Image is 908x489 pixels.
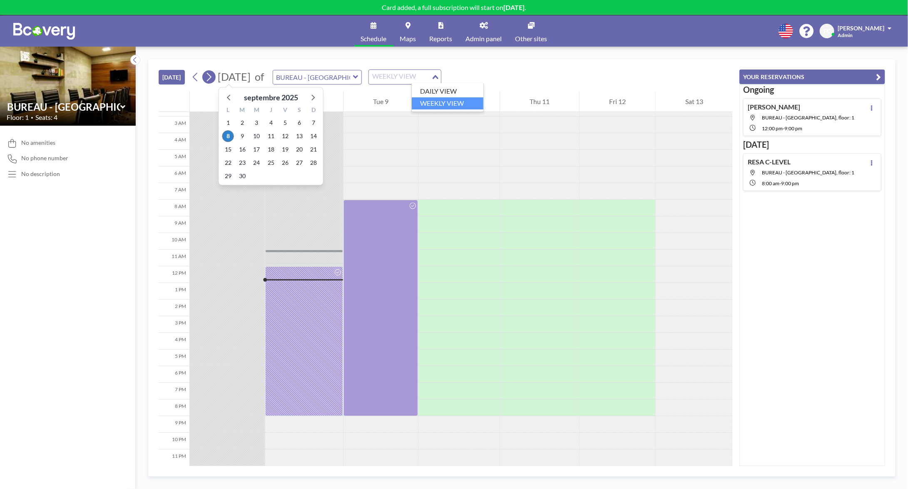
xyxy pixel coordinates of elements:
[370,72,430,82] input: Search for option
[251,144,262,155] span: mercredi 17 septembre 2025
[235,105,249,116] div: M
[159,250,189,266] div: 11 AM
[361,35,387,42] span: Schedule
[354,15,393,47] a: Schedule
[13,23,75,40] img: organization-logo
[762,114,854,121] span: BUREAU - RUE PASCAL, floor: 1
[221,105,235,116] div: L
[159,283,189,300] div: 1 PM
[159,316,189,333] div: 3 PM
[509,15,554,47] a: Other sites
[306,105,321,116] div: D
[580,91,655,112] div: Fri 12
[159,416,189,433] div: 9 PM
[249,105,264,116] div: M
[748,158,791,166] h4: RESA C-LEVEL
[7,101,120,113] input: BUREAU - RUE PASCAL
[743,84,881,95] h3: Ongoing
[244,92,298,103] div: septembre 2025
[393,15,423,47] a: Maps
[255,70,264,83] span: of
[294,144,305,155] span: samedi 20 septembre 2025
[838,25,884,32] span: [PERSON_NAME]
[251,157,262,169] span: mercredi 24 septembre 2025
[21,170,60,178] div: No description
[236,144,248,155] span: mardi 16 septembre 2025
[762,180,779,186] span: 8:00 AM
[743,139,881,150] h3: [DATE]
[343,91,418,112] div: Tue 9
[159,200,189,216] div: 8 AM
[159,333,189,350] div: 4 PM
[504,3,525,11] b: [DATE]
[251,130,262,142] span: mercredi 10 septembre 2025
[159,216,189,233] div: 9 AM
[294,157,305,169] span: samedi 27 septembre 2025
[159,433,189,449] div: 10 PM
[159,117,189,133] div: 3 AM
[159,183,189,200] div: 7 AM
[739,70,885,84] button: YOUR RESERVATIONS
[279,157,291,169] span: vendredi 26 septembre 2025
[218,70,251,83] span: [DATE]
[159,383,189,400] div: 7 PM
[784,125,802,132] span: 9:00 PM
[159,166,189,183] div: 6 AM
[236,117,248,129] span: mardi 2 septembre 2025
[783,125,784,132] span: -
[31,115,33,120] span: •
[369,70,441,84] div: Search for option
[515,35,547,42] span: Other sites
[7,113,29,122] span: Floor: 1
[222,157,234,169] span: lundi 22 septembre 2025
[500,91,579,112] div: Thu 11
[190,91,265,112] div: Sun 7
[159,366,189,383] div: 6 PM
[222,144,234,155] span: lundi 15 septembre 2025
[265,117,277,129] span: jeudi 4 septembre 2025
[779,180,781,186] span: -
[466,35,502,42] span: Admin panel
[251,117,262,129] span: mercredi 3 septembre 2025
[159,300,189,316] div: 2 PM
[273,70,353,84] input: BUREAU - RUE PASCAL
[748,103,800,111] h4: [PERSON_NAME]
[278,105,292,116] div: V
[159,400,189,416] div: 8 PM
[21,139,55,146] span: No amenities
[308,157,320,169] span: dimanche 28 septembre 2025
[264,105,278,116] div: J
[430,35,453,42] span: Reports
[762,169,854,176] span: BUREAU - RUE PASCAL, floor: 1
[412,97,483,109] li: WEEKLY VIEW
[159,449,189,466] div: 11 PM
[236,130,248,142] span: mardi 9 septembre 2025
[236,170,248,182] span: mardi 30 septembre 2025
[21,154,68,162] span: No phone number
[159,70,185,84] button: [DATE]
[159,150,189,166] div: 5 AM
[400,35,416,42] span: Maps
[159,133,189,150] div: 4 AM
[823,27,831,35] span: FC
[762,125,783,132] span: 12:00 PM
[279,130,291,142] span: vendredi 12 septembre 2025
[781,180,799,186] span: 9:00 PM
[159,350,189,366] div: 5 PM
[222,130,234,142] span: lundi 8 septembre 2025
[265,144,277,155] span: jeudi 18 septembre 2025
[656,91,733,112] div: Sat 13
[279,117,291,129] span: vendredi 5 septembre 2025
[265,130,277,142] span: jeudi 11 septembre 2025
[265,157,277,169] span: jeudi 25 septembre 2025
[35,113,57,122] span: Seats: 4
[159,266,189,283] div: 12 PM
[222,117,234,129] span: lundi 1 septembre 2025
[292,105,306,116] div: S
[308,117,320,129] span: dimanche 7 septembre 2025
[459,15,509,47] a: Admin panel
[412,85,483,97] li: DAILY VIEW
[159,233,189,250] div: 10 AM
[294,130,305,142] span: samedi 13 septembre 2025
[294,117,305,129] span: samedi 6 septembre 2025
